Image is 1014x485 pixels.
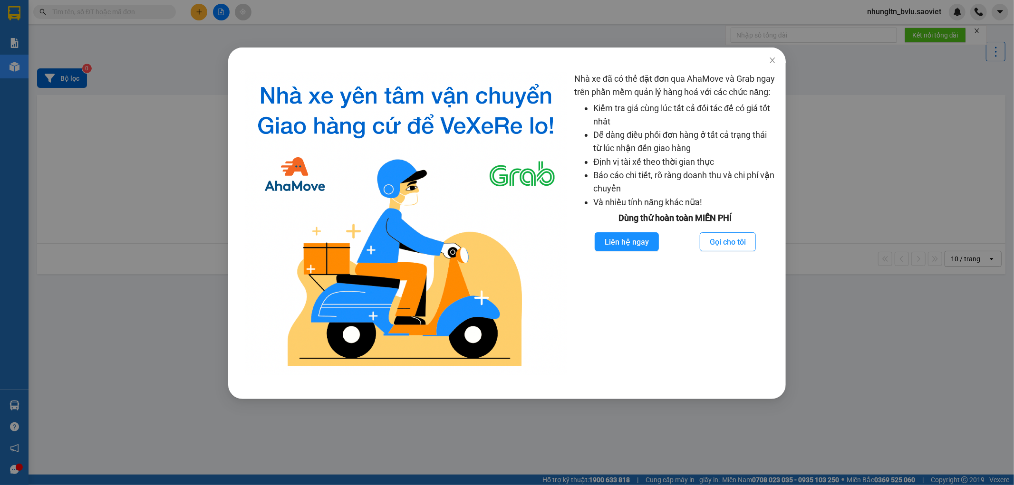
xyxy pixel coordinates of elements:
[574,72,776,375] div: Nhà xe đã có thể đặt đơn qua AhaMove và Grab ngay trên phần mềm quản lý hàng hoá với các chức năng:
[593,196,776,209] li: Và nhiều tính năng khác nữa!
[593,169,776,196] li: Báo cáo chi tiết, rõ ràng doanh thu và chi phí vận chuyển
[769,57,776,64] span: close
[605,236,649,248] span: Liên hệ ngay
[245,72,567,375] img: logo
[710,236,746,248] span: Gọi cho tôi
[593,155,776,169] li: Định vị tài xế theo thời gian thực
[574,211,776,225] div: Dùng thử hoàn toàn MIỄN PHÍ
[759,48,786,74] button: Close
[700,232,756,251] button: Gọi cho tôi
[593,128,776,155] li: Dễ dàng điều phối đơn hàng ở tất cả trạng thái từ lúc nhận đến giao hàng
[595,232,659,251] button: Liên hệ ngay
[593,102,776,129] li: Kiểm tra giá cùng lúc tất cả đối tác để có giá tốt nhất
